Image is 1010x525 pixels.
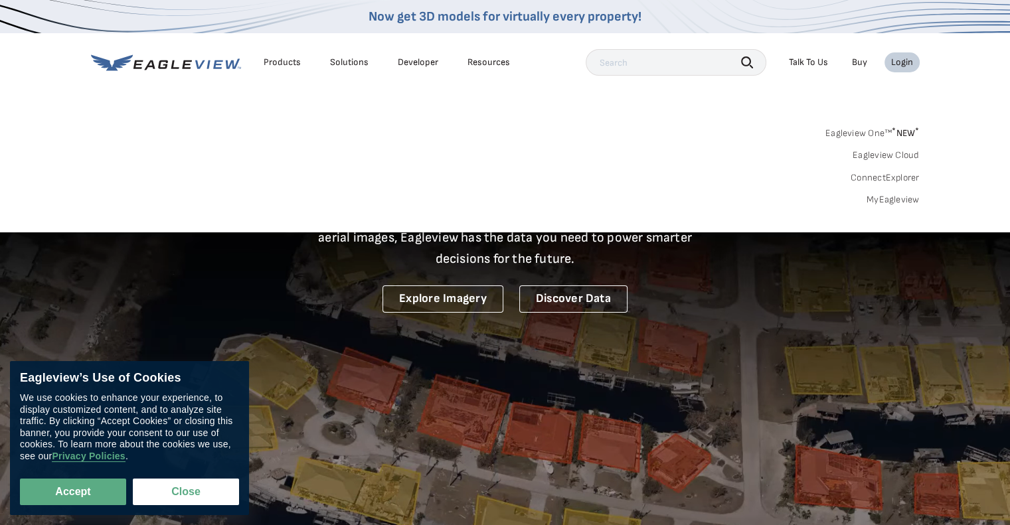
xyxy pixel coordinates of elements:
div: Login [891,56,913,68]
button: Accept [20,479,126,505]
a: Eagleview One™*NEW* [825,123,920,139]
div: Solutions [330,56,369,68]
a: ConnectExplorer [851,172,920,184]
a: MyEagleview [867,194,920,206]
a: Developer [398,56,438,68]
div: Eagleview’s Use of Cookies [20,371,239,386]
button: Close [133,479,239,505]
a: Eagleview Cloud [853,149,920,161]
div: We use cookies to enhance your experience, to display customized content, and to analyze site tra... [20,392,239,462]
a: Buy [852,56,867,68]
a: Discover Data [519,285,628,313]
div: Talk To Us [789,56,828,68]
span: NEW [892,127,919,139]
a: Now get 3D models for virtually every property! [369,9,641,25]
div: Resources [467,56,510,68]
div: Products [264,56,301,68]
p: A new era starts here. Built on more than 3.5 billion high-resolution aerial images, Eagleview ha... [302,206,709,269]
a: Privacy Policies [52,451,125,462]
a: Explore Imagery [382,285,503,313]
input: Search [586,49,766,76]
